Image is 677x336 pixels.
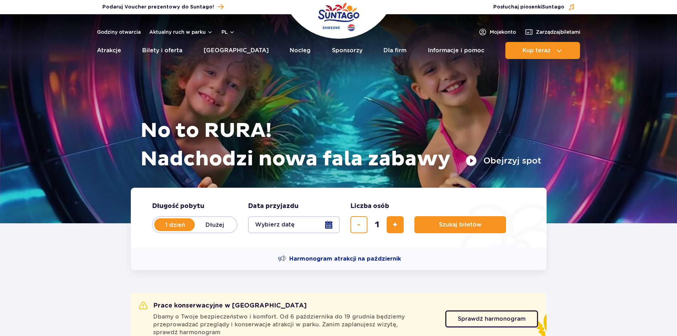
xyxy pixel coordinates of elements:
span: Harmonogram atrakcji na październik [289,255,401,263]
h1: No to RURA! Nadchodzi nowa fala zabawy [140,117,541,174]
a: Informacje i pomoc [428,42,484,59]
span: Liczba osób [350,202,389,210]
a: Sponsorzy [332,42,362,59]
button: Szukaj biletów [414,216,506,233]
a: Harmonogram atrakcji na październik [278,255,401,263]
span: Podaruj Voucher prezentowy do Suntago! [102,4,214,11]
a: Dla firm [383,42,407,59]
span: Zarządzaj biletami [536,28,580,36]
span: Sprawdź harmonogram [458,316,526,322]
a: Mojekonto [478,28,516,36]
button: Posłuchaj piosenkiSuntago [493,4,575,11]
h2: Prace konserwacyjne w [GEOGRAPHIC_DATA] [139,302,307,310]
button: dodaj bilet [387,216,404,233]
label: 1 dzień [155,217,195,232]
span: Posłuchaj piosenki [493,4,564,11]
a: Podaruj Voucher prezentowy do Suntago! [102,2,224,12]
a: Sprawdź harmonogram [445,310,538,327]
button: Aktualny ruch w parku [149,29,213,35]
button: usuń bilet [350,216,367,233]
button: pl [221,28,235,36]
a: [GEOGRAPHIC_DATA] [204,42,269,59]
form: Planowanie wizyty w Park of Poland [131,188,547,247]
a: Nocleg [290,42,311,59]
label: Dłużej [195,217,235,232]
input: liczba biletów [369,216,386,233]
span: Długość pobytu [152,202,204,210]
button: Wybierz datę [248,216,340,233]
a: Atrakcje [97,42,121,59]
a: Zarządzajbiletami [525,28,580,36]
a: Bilety i oferta [142,42,182,59]
button: Kup teraz [505,42,580,59]
span: Kup teraz [522,47,550,54]
a: Godziny otwarcia [97,28,141,36]
span: Moje konto [490,28,516,36]
span: Data przyjazdu [248,202,299,210]
span: Szukaj biletów [439,222,482,228]
button: Obejrzyj spot [466,155,541,166]
span: Suntago [542,5,564,10]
